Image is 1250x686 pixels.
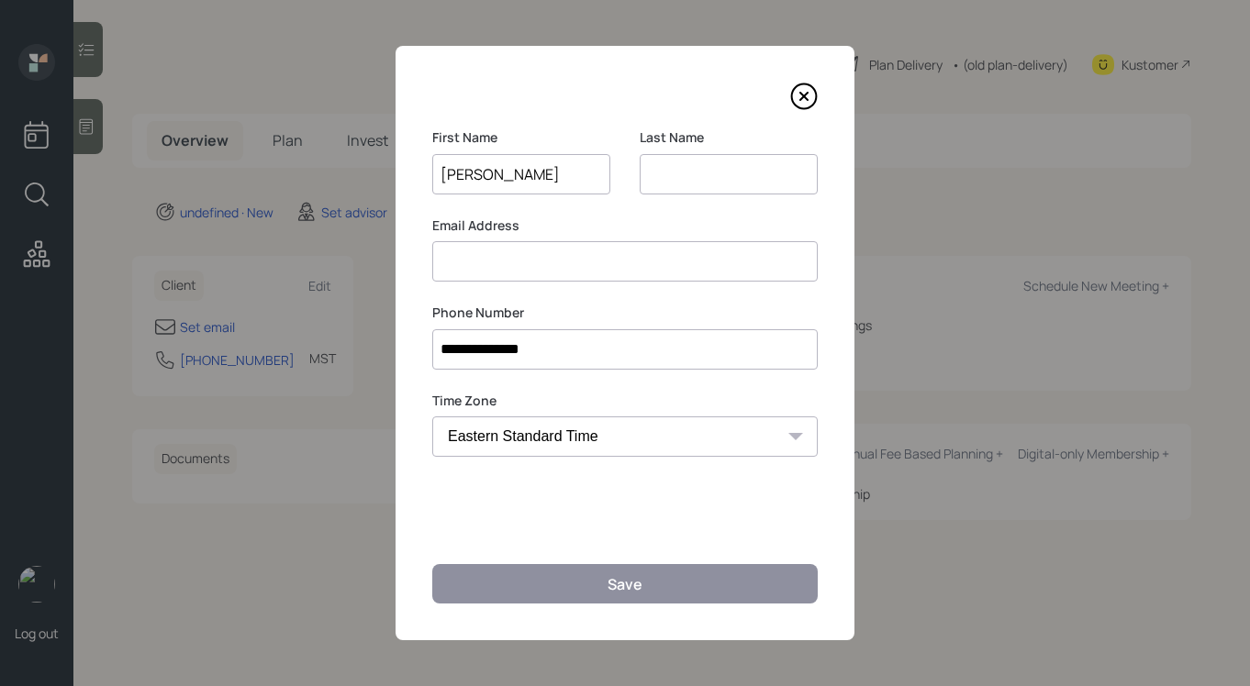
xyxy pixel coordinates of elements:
label: Time Zone [432,392,818,410]
div: Save [608,574,642,594]
label: Email Address [432,216,818,235]
label: Last Name [640,128,818,147]
button: Save [432,564,818,603]
label: Phone Number [432,304,818,322]
label: First Name [432,128,610,147]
